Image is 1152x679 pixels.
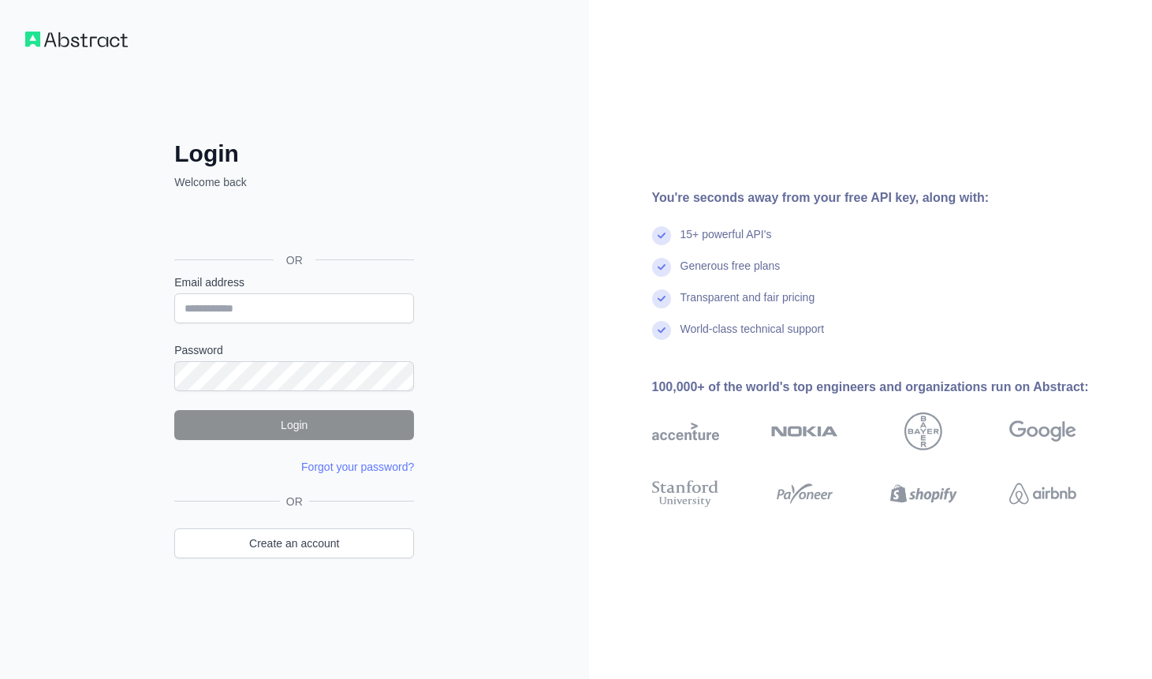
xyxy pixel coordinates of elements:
div: Transparent and fair pricing [680,289,815,321]
a: Create an account [174,528,414,558]
img: check mark [652,289,671,308]
img: shopify [890,477,957,511]
img: google [1009,412,1076,450]
img: bayer [904,412,942,450]
h2: Login [174,140,414,168]
img: payoneer [771,477,838,511]
img: check mark [652,258,671,277]
img: stanford university [652,477,719,511]
span: OR [280,494,309,509]
label: Password [174,342,414,358]
img: check mark [652,321,671,340]
iframe: Schaltfläche „Über Google anmelden“ [166,207,419,242]
p: Welcome back [174,174,414,190]
div: World-class technical support [680,321,825,353]
a: Forgot your password? [301,461,414,473]
img: accenture [652,412,719,450]
div: 15+ powerful API's [680,226,772,258]
button: Login [174,410,414,440]
div: 100,000+ of the world's top engineers and organizations run on Abstract: [652,378,1128,397]
label: Email address [174,274,414,290]
span: OR [274,252,315,268]
img: airbnb [1009,477,1076,511]
img: Workflow [25,32,128,47]
div: Generous free plans [680,258,781,289]
div: You're seconds away from your free API key, along with: [652,188,1128,207]
img: nokia [771,412,838,450]
img: check mark [652,226,671,245]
